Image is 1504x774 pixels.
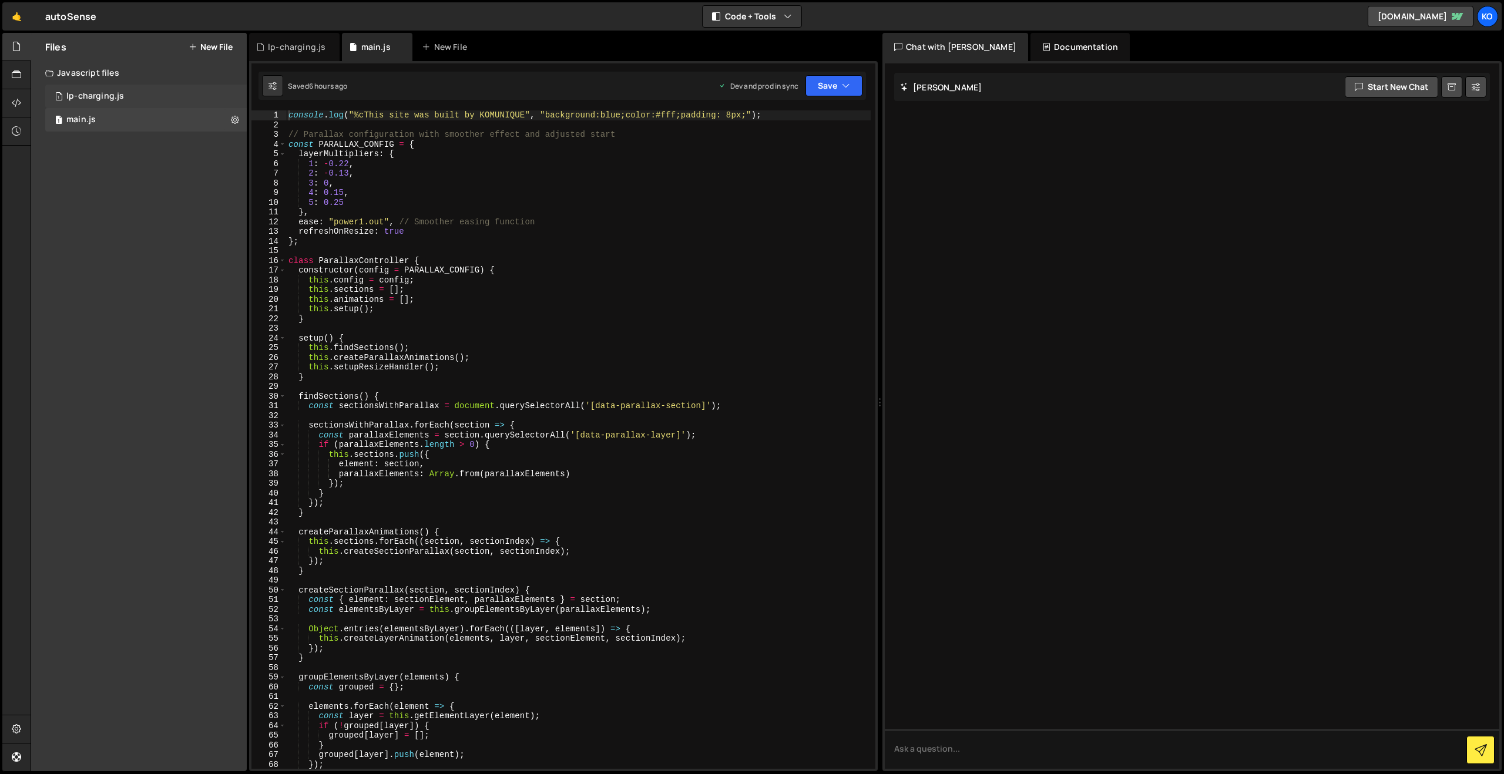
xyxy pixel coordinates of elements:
div: 57 [251,653,286,663]
div: Javascript files [31,61,247,85]
div: 53 [251,614,286,624]
div: 2 [251,120,286,130]
div: 64 [251,721,286,731]
div: 45 [251,537,286,547]
div: 16698/45622.js [45,108,247,132]
div: 38 [251,469,286,479]
div: 20 [251,295,286,305]
div: lp-charging.js [268,41,325,53]
div: 40 [251,489,286,499]
div: 4 [251,140,286,150]
div: 49 [251,576,286,585]
div: main.js [361,41,391,53]
div: 14 [251,237,286,247]
div: 16698/45623.js [45,85,247,108]
div: 42 [251,508,286,518]
div: 48 [251,566,286,576]
div: 3 [251,130,286,140]
div: main.js [66,115,96,125]
button: Save [805,75,862,96]
div: 62 [251,702,286,712]
div: 12 [251,217,286,227]
div: 23 [251,324,286,334]
div: 13 [251,227,286,237]
div: 11 [251,207,286,217]
div: 29 [251,382,286,392]
div: 55 [251,634,286,644]
div: 59 [251,672,286,682]
div: 22 [251,314,286,324]
div: 15 [251,246,286,256]
div: 67 [251,750,286,760]
div: 10 [251,198,286,208]
button: Code + Tools [703,6,801,27]
button: New File [189,42,233,52]
div: 60 [251,682,286,692]
div: 39 [251,479,286,489]
div: 6 [251,159,286,169]
div: 30 [251,392,286,402]
div: 1 [251,110,286,120]
div: 21 [251,304,286,314]
div: 7 [251,169,286,179]
div: 65 [251,731,286,741]
a: [DOMAIN_NAME] [1368,6,1473,27]
div: 24 [251,334,286,344]
div: 18 [251,275,286,285]
div: 32 [251,411,286,421]
div: 66 [251,741,286,751]
h2: [PERSON_NAME] [900,82,982,93]
span: 1 [55,93,62,102]
div: 41 [251,498,286,508]
div: 8 [251,179,286,189]
div: Saved [288,81,348,91]
div: 16 [251,256,286,266]
div: 47 [251,556,286,566]
div: 63 [251,711,286,721]
div: 46 [251,547,286,557]
div: 26 [251,353,286,363]
div: New File [422,41,471,53]
div: Documentation [1030,33,1130,61]
div: Chat with [PERSON_NAME] [882,33,1028,61]
div: 17 [251,265,286,275]
div: 54 [251,624,286,634]
a: 🤙 [2,2,31,31]
h2: Files [45,41,66,53]
div: 51 [251,595,286,605]
div: lp-charging.js [66,91,124,102]
div: 19 [251,285,286,295]
div: 56 [251,644,286,654]
div: 6 hours ago [309,81,348,91]
div: 35 [251,440,286,450]
div: 43 [251,517,286,527]
div: 61 [251,692,286,702]
div: 37 [251,459,286,469]
a: KO [1477,6,1498,27]
div: 28 [251,372,286,382]
div: autoSense [45,9,96,23]
span: 1 [55,116,62,126]
div: 31 [251,401,286,411]
div: 58 [251,663,286,673]
div: 34 [251,430,286,440]
div: Dev and prod in sync [719,81,798,91]
div: 36 [251,450,286,460]
div: 44 [251,527,286,537]
div: 25 [251,343,286,353]
div: 5 [251,149,286,159]
div: 27 [251,362,286,372]
div: 33 [251,420,286,430]
div: 68 [251,760,286,770]
button: Start new chat [1345,76,1438,97]
div: 52 [251,605,286,615]
div: 9 [251,188,286,198]
div: 50 [251,585,286,595]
